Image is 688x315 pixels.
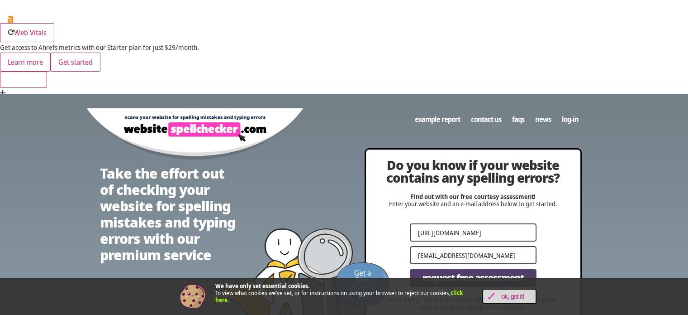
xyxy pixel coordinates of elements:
button: Request Free Assessment [410,269,536,287]
h1: Take the effort out of checking your website for spelling mistakes and typing errors with our pre... [100,165,236,263]
span: Request Free Assessment [422,273,524,282]
a: OK, Got it! [482,289,536,304]
h2: Do you know if your website contains any spelling errors? [384,159,562,184]
p: To view what cookies we’ve set, or for instructions on using your browser to reject our cookies, . [215,283,469,304]
a: Contact us [465,111,507,128]
a: FAQs [507,111,530,128]
img: WebSiteSpellChecker - Checks your website for spelling errors [86,108,304,160]
span: OK, Got it! [494,293,531,300]
p: Enter your website and an e-mail address below to get started. [384,193,562,208]
strong: We have only set essential cookies. [215,282,310,290]
img: Get a FREE courtesy scan! [335,262,389,305]
strong: Find out with our free courtesy assessment! [411,192,536,201]
a: click here [215,289,463,304]
img: Cookie [179,283,206,310]
a: Log-in [556,111,584,128]
a: News [530,111,556,128]
a: Example Report [409,111,465,128]
input: eg https://www.mywebsite.com/ [410,223,536,242]
span: Web Vitals [14,28,47,38]
input: Your email address [410,246,536,264]
button: Get started [51,53,100,72]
